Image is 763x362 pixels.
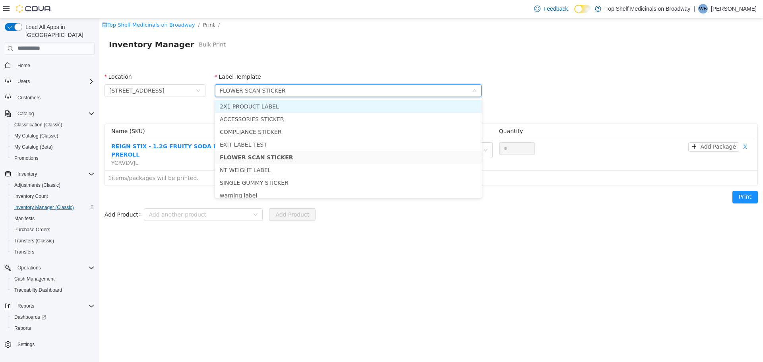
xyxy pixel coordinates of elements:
[17,62,30,69] span: Home
[698,4,708,14] div: WAYLEN BUNN
[2,339,98,350] button: Settings
[14,325,31,331] span: Reports
[3,4,8,9] i: icon: shop
[8,180,98,191] button: Adjustments (Classic)
[17,265,41,271] span: Operations
[14,340,38,349] a: Settings
[11,247,37,257] a: Transfers
[17,95,41,101] span: Customers
[49,192,150,200] div: Add another product
[116,82,382,95] li: 2X1 PRODUCT LABEL
[2,76,98,87] button: Users
[11,225,54,234] a: Purchase Orders
[116,120,382,133] li: EXIT LABEL TEST
[2,108,98,119] button: Catalog
[640,124,652,134] button: icon: close
[8,273,98,285] button: Cash Management
[11,247,95,257] span: Transfers
[14,238,54,244] span: Transfers (Classic)
[10,66,65,78] span: 2707 N Broadway Ste B
[14,301,95,311] span: Reports
[11,225,95,234] span: Purchase Orders
[11,131,95,141] span: My Catalog (Classic)
[8,235,98,246] button: Transfers (Classic)
[14,193,48,199] span: Inventory Count
[8,119,98,130] button: Classification (Classic)
[2,168,98,180] button: Inventory
[11,142,95,152] span: My Catalog (Beta)
[11,192,51,201] a: Inventory Count
[10,20,100,33] span: Inventory Manager
[11,285,95,295] span: Traceabilty Dashboard
[633,172,658,185] button: Print
[11,153,42,163] a: Promotions
[14,169,95,179] span: Inventory
[8,224,98,235] button: Purchase Orders
[11,236,95,246] span: Transfers (Classic)
[11,274,58,284] a: Cash Management
[8,246,98,257] button: Transfers
[5,193,45,199] label: Add Product
[711,4,757,14] p: [PERSON_NAME]
[116,145,382,158] li: NT WEIGHT LABEL
[11,120,66,130] a: Classification (Classic)
[5,55,33,62] label: Location
[589,124,640,134] button: icon: plusAdd Package
[14,287,62,293] span: Traceabilty Dashboard
[11,142,56,152] a: My Catalog (Beta)
[116,171,382,184] li: warning label
[14,249,34,255] span: Transfers
[400,110,424,116] span: Quantity
[14,263,95,273] span: Operations
[8,312,98,323] a: Dashboards
[116,95,382,107] li: ACCESSORIES STICKER
[170,190,216,203] button: Add Product
[11,180,95,190] span: Adjustments (Classic)
[14,276,54,282] span: Cash Management
[11,285,65,295] a: Traceabilty Dashboard
[14,263,44,273] button: Operations
[2,92,98,103] button: Customers
[3,4,95,10] a: icon: shopTop Shelf Medicinals on Broadway
[11,323,95,333] span: Reports
[14,60,95,70] span: Home
[100,22,126,31] span: Bulk Print
[11,214,95,223] span: Manifests
[8,202,98,213] button: Inventory Manager (Classic)
[17,171,37,177] span: Inventory
[116,55,162,62] label: Label Template
[14,204,74,211] span: Inventory Manager (Classic)
[11,236,57,246] a: Transfers (Classic)
[693,4,695,14] p: |
[14,215,35,222] span: Manifests
[544,5,568,13] span: Feedback
[22,23,95,39] span: Load All Apps in [GEOGRAPHIC_DATA]
[8,141,98,153] button: My Catalog (Beta)
[104,4,116,10] span: Print
[119,4,120,10] span: /
[116,133,382,145] li: FLOWER SCAN STICKER
[14,93,44,103] a: Customers
[8,191,98,202] button: Inventory Count
[14,61,33,70] a: Home
[14,133,58,139] span: My Catalog (Classic)
[17,78,30,85] span: Users
[11,312,95,322] span: Dashboards
[11,274,95,284] span: Cash Management
[8,285,98,296] button: Traceabilty Dashboard
[11,323,34,333] a: Reports
[14,93,95,103] span: Customers
[14,109,37,118] button: Catalog
[2,60,98,71] button: Home
[8,323,98,334] button: Reports
[97,70,101,75] i: icon: down
[14,314,46,320] span: Dashboards
[11,312,49,322] a: Dashboards
[8,130,98,141] button: My Catalog (Classic)
[8,213,98,224] button: Manifests
[14,169,40,179] button: Inventory
[605,4,690,14] p: Top Shelf Medicinals on Broadway
[11,192,95,201] span: Inventory Count
[373,70,378,75] i: icon: down
[11,203,95,212] span: Inventory Manager (Classic)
